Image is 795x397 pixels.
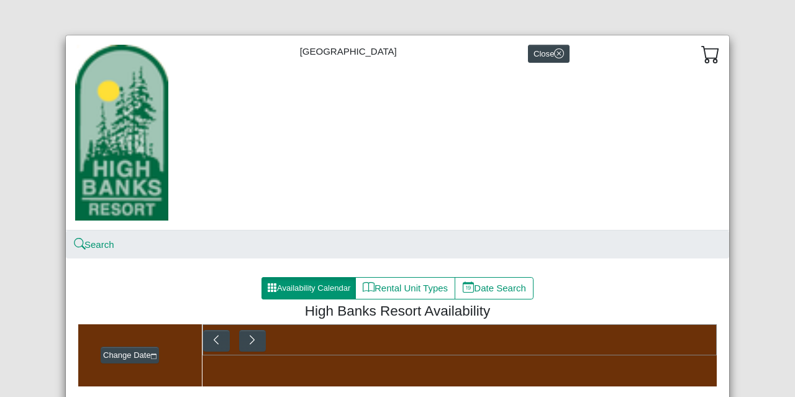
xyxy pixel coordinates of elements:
button: calendar dateDate Search [455,277,534,299]
button: grid3x3 gap fillAvailability Calendar [261,277,356,299]
button: Closex circle [528,45,570,63]
svg: calendar date [463,281,475,293]
svg: x circle [554,48,564,58]
svg: book [363,281,375,293]
a: searchSearch [75,239,114,250]
svg: search [75,240,84,249]
svg: cart [701,45,720,63]
div: [GEOGRAPHIC_DATA] [66,35,729,230]
svg: grid3x3 gap fill [267,283,277,293]
img: 434d8394-c507-4c7e-820f-02cb6d77d79a.jpg [75,45,168,221]
h4: High Banks Resort Availability [88,303,707,319]
button: bookRental Unit Types [355,277,455,299]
